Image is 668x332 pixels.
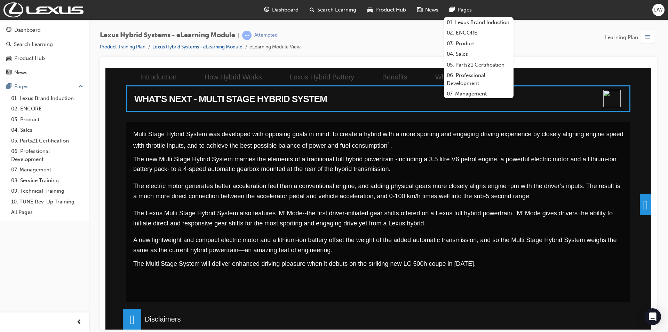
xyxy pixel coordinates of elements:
[28,191,518,201] p: The Multi Stage System will deliver enhanced driving pleasure when it debuts on the striking new ...
[22,18,229,44] h2: WHAT'S NEXT - MULTI STAGE HYBRID SYSTEM
[14,54,45,62] div: Product Hub
[272,6,299,14] span: Dashboard
[28,61,518,83] p: Multi Stage Hybrid System was developed with opposing goals in mind: to create a hybrid with a mo...
[412,3,444,17] a: news-iconNews
[242,31,252,40] span: learningRecordVerb_ATTEMPT-icon
[304,3,362,17] a: search-iconSearch Learning
[8,114,86,125] a: 03. Product
[36,246,79,257] div: Disclaimers
[444,70,514,88] a: 06. Professional Development
[645,33,650,42] span: list-icon
[8,186,86,196] a: 09. Technical Training
[238,31,239,39] span: |
[264,6,269,14] span: guage-icon
[28,140,518,161] p: The Lexus Multi Stage Hybrid System also features ‘M’ Mode--the first driver-initiated gear shift...
[8,125,86,136] a: 04. Sales
[317,6,356,14] span: Search Learning
[254,32,278,39] div: Attempted
[6,41,11,48] span: search-icon
[8,146,86,164] a: 06. Professional Development
[644,308,661,325] div: Open Intercom Messenger
[3,66,86,79] a: News
[375,6,406,14] span: Product Hub
[14,83,29,91] div: Pages
[8,207,86,218] a: All Pages
[6,70,11,76] span: news-icon
[100,44,145,50] a: Product Training Plan
[77,318,82,327] span: prev-icon
[654,6,663,14] span: DW
[78,82,83,91] span: up-icon
[425,6,438,14] span: News
[8,196,86,207] a: 10. TUNE Rev-Up Training
[498,22,515,39] img: performance.png
[249,43,301,51] li: eLearning Module View
[8,164,86,175] a: 07. Management
[152,44,242,50] a: Lexus Hybrid Systems - eLearning Module
[8,136,86,146] a: 05. Parts21 Certification
[28,113,518,133] p: The electric motor generates better acceleration feel than a conventional engine, and adding phys...
[8,103,86,114] a: 02. ENCORE
[14,40,53,48] div: Search Learning
[3,80,86,93] button: Pages
[444,60,514,70] a: 05. Parts21 Certification
[3,2,83,17] img: Trak
[8,93,86,104] a: 01. Lexus Brand Induction
[444,17,514,28] a: 01. Lexus Brand Induction
[362,3,412,17] a: car-iconProduct Hub
[367,6,373,14] span: car-icon
[3,22,86,80] button: DashboardSearch LearningProduct HubNews
[417,6,422,14] span: news-icon
[605,31,657,44] button: Learning Plan
[3,52,86,65] a: Product Hub
[6,55,11,62] span: car-icon
[444,88,514,99] a: 07. Management
[444,3,477,17] a: pages-iconPages
[259,3,304,17] a: guage-iconDashboard
[444,38,514,49] a: 03. Product
[444,49,514,60] a: 04. Sales
[450,6,455,14] span: pages-icon
[28,86,518,107] p: The new Multi Stage Hybrid System marries the elements of a traditional full hybrid powertrain -i...
[14,26,41,34] div: Dashboard
[28,167,518,187] p: A new lightweight and compact electric motor and a lithium-ion battery offset the weight of the a...
[458,6,472,14] span: Pages
[3,38,86,51] a: Search Learning
[100,31,235,39] span: Lexus Hybrid Systems - eLearning Module
[8,175,86,186] a: 08. Service Training
[605,33,638,41] span: Learning Plan
[282,72,285,78] sup: 1
[652,4,665,16] button: DW
[6,27,11,33] span: guage-icon
[310,6,315,14] span: search-icon
[14,69,27,77] div: News
[3,24,86,37] a: Dashboard
[6,84,11,90] span: pages-icon
[444,28,514,38] a: 02. ENCORE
